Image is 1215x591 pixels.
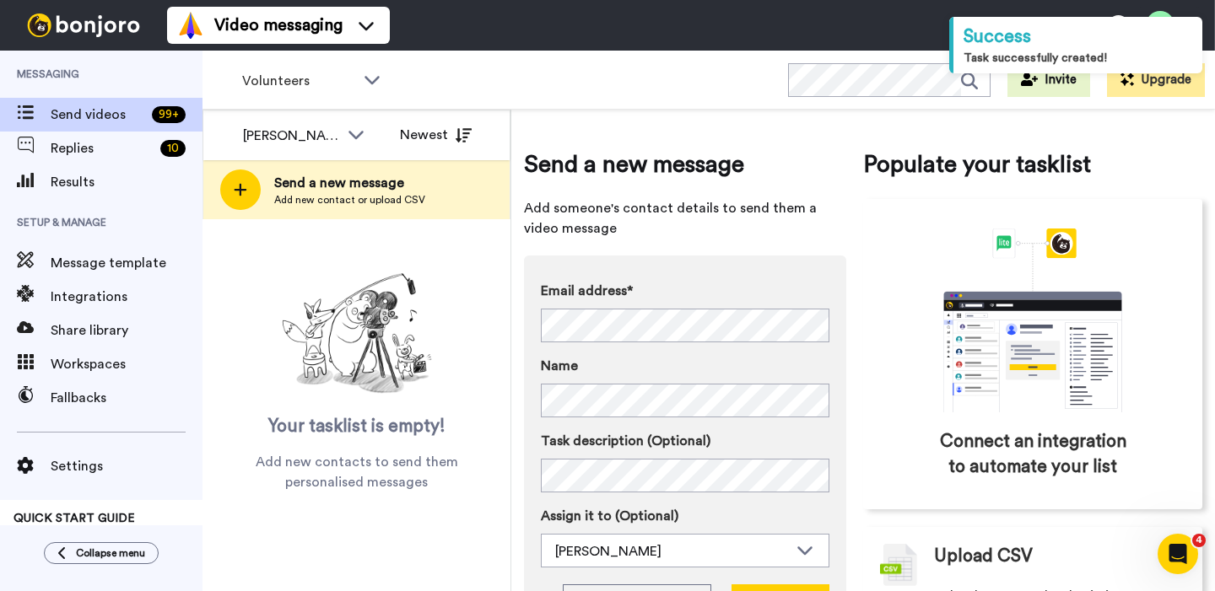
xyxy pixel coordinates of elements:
span: Send a new message [524,148,846,181]
button: Newest [387,118,484,152]
iframe: Intercom live chat [1158,534,1198,574]
span: Add new contact or upload CSV [274,193,425,207]
span: Settings [51,456,202,476]
span: Connect an integration to automate your list [935,429,1131,480]
span: Fallbacks [51,388,202,408]
span: Share library [51,320,202,341]
div: [PERSON_NAME] [555,541,788,561]
span: Video messaging [214,13,343,37]
span: Volunteers [242,71,355,91]
span: Workspaces [51,354,202,374]
div: animation [906,228,1159,412]
span: Integrations [51,287,202,307]
span: Upload CSV [934,544,1033,569]
img: bj-logo-header-white.svg [20,13,147,37]
button: Collapse menu [44,542,159,564]
span: Results [51,172,202,192]
span: Populate your tasklist [863,148,1202,181]
img: vm-color.svg [177,12,204,39]
div: Success [964,24,1192,50]
button: Invite [1007,63,1090,97]
div: [PERSON_NAME] [243,126,339,146]
span: Add someone's contact details to send them a video message [524,198,846,239]
div: 99 + [152,106,186,123]
button: Upgrade [1107,63,1205,97]
span: Collapse menu [76,546,145,560]
span: Add new contacts to send them personalised messages [228,452,485,492]
span: Send a new message [274,173,425,193]
div: 10 [160,140,186,157]
label: Task description (Optional) [541,431,829,451]
span: Message template [51,253,202,273]
div: Task successfully created! [964,50,1192,67]
label: Assign it to (Optional) [541,506,829,526]
label: Email address* [541,281,829,301]
span: Your tasklist is empty! [268,414,445,439]
span: QUICK START GUIDE [13,513,135,524]
span: 4 [1192,534,1206,547]
img: ready-set-action.png [273,266,441,401]
span: Name [541,356,578,376]
span: Send videos [51,105,145,125]
span: Replies [51,138,154,158]
img: csv-grey.png [880,544,917,586]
